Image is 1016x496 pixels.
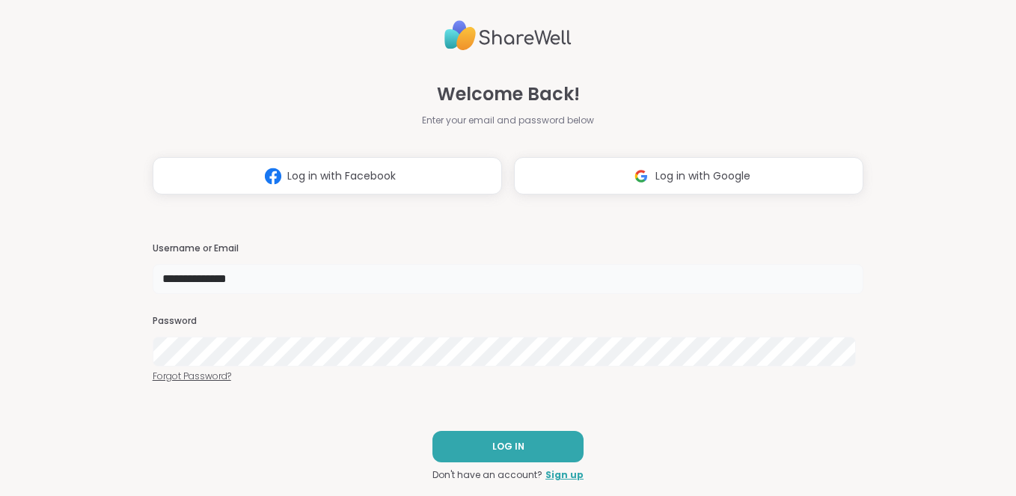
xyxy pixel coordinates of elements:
img: ShareWell Logomark [627,162,655,190]
span: Welcome Back! [437,81,580,108]
img: ShareWell Logomark [259,162,287,190]
img: ShareWell Logo [444,14,572,57]
span: LOG IN [492,440,524,453]
span: Enter your email and password below [422,114,594,127]
h3: Username or Email [153,242,864,255]
a: Sign up [545,468,584,482]
button: Log in with Google [514,157,863,195]
span: Don't have an account? [432,468,542,482]
button: Log in with Facebook [153,157,502,195]
span: Log in with Facebook [287,168,396,184]
button: LOG IN [432,431,584,462]
a: Forgot Password? [153,370,864,383]
h3: Password [153,315,864,328]
span: Log in with Google [655,168,750,184]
